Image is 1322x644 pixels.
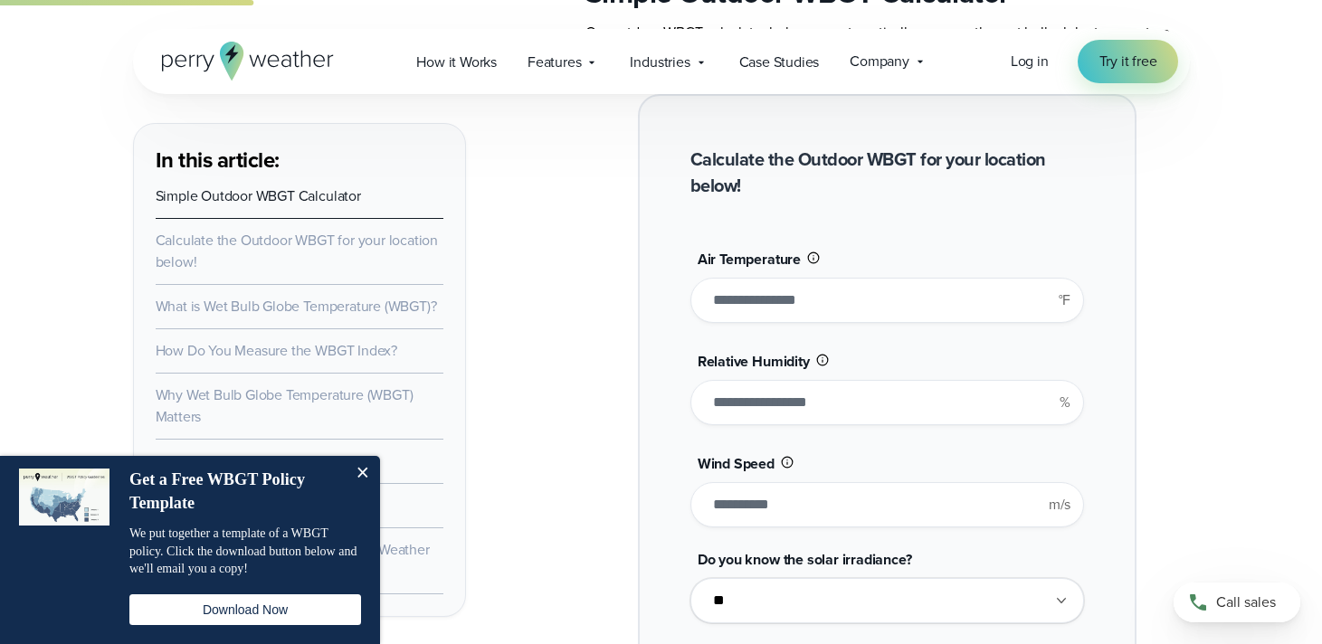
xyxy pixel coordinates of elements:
a: Calculate the Outdoor WBGT for your location below! [156,230,439,272]
span: Company [850,51,909,72]
span: Case Studies [739,52,820,73]
a: Try it free [1078,40,1179,83]
span: Log in [1011,51,1049,71]
a: Call sales [1174,582,1300,622]
a: Why Wet Bulb Globe Temperature (WBGT) Matters [156,384,414,427]
a: How Do You Measure the WBGT Index? [156,340,397,361]
span: Industries [630,52,690,73]
a: Case Studies [724,43,835,80]
span: Relative Humidity [698,351,810,372]
span: Do you know the solar irradiance? [698,549,912,570]
h3: In this article: [156,146,443,175]
span: Wind Speed [698,453,775,474]
a: What is Wet Bulb Temperature? [156,450,346,471]
a: Watch how our customers use Perry Weather to calculate WBGT [156,539,430,582]
h2: Calculate the Outdoor WBGT for your location below! [690,147,1084,199]
a: How it Works [401,43,512,80]
span: How it Works [416,52,497,73]
a: Simple Outdoor WBGT Calculator [156,185,361,206]
span: Try it free [1099,51,1157,72]
span: Features [528,52,581,73]
p: Our outdoor WBGT calculator helps you automatically measure the wet bulb globe temperature quickl... [585,22,1190,65]
h4: Get a Free WBGT Policy Template [129,469,342,515]
button: Close [344,456,380,492]
span: Air Temperature [698,249,801,270]
span: Call sales [1216,592,1276,613]
p: We put together a template of a WBGT policy. Click the download button below and we'll email you ... [129,525,361,578]
a: What is Wet Bulb Globe Temperature (WBGT)? [156,296,437,317]
img: dialog featured image [19,469,109,526]
a: Log in [1011,51,1049,72]
button: Download Now [129,594,361,625]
